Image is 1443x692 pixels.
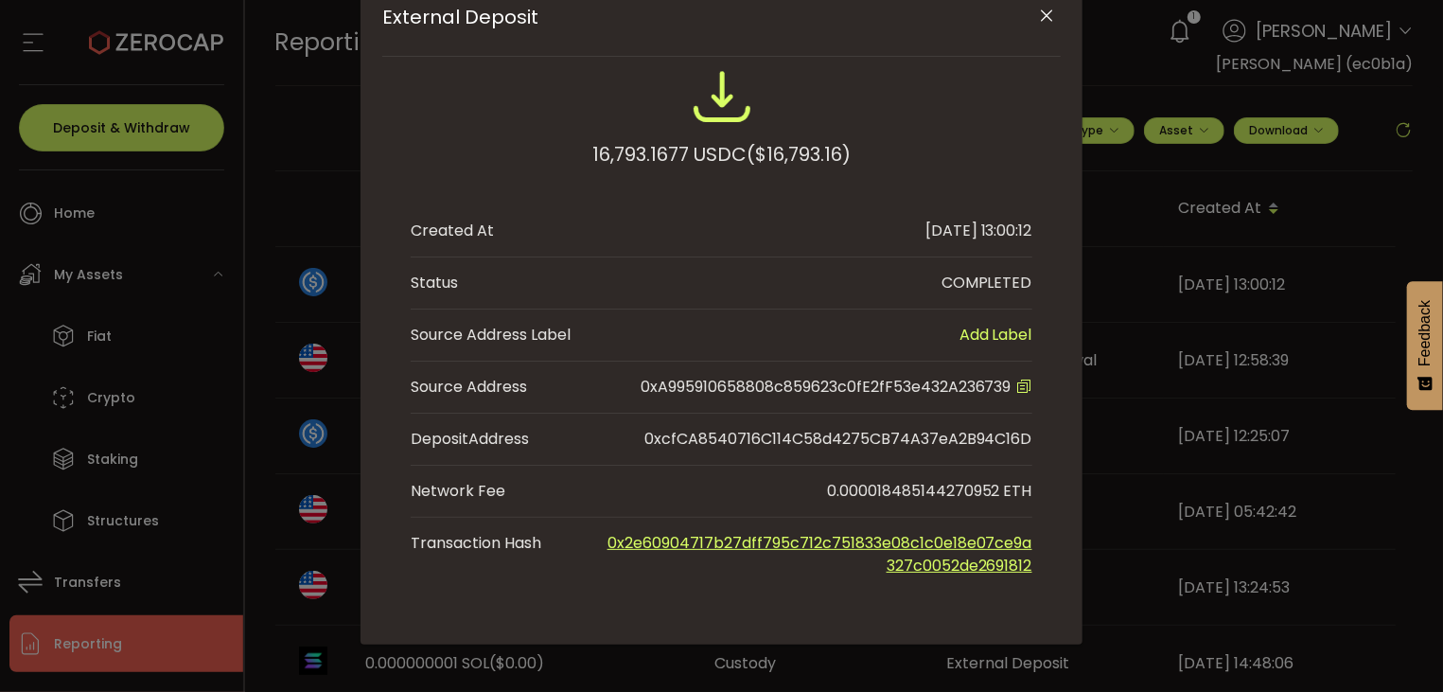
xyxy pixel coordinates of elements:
[1417,300,1434,366] span: Feedback
[1407,281,1443,410] button: Feedback - Show survey
[411,480,505,503] div: Network Fee
[827,480,1032,503] div: 0.000018485144270952 ETH
[941,272,1032,294] div: COMPLETED
[411,376,527,399] div: Source Address
[411,220,494,242] div: Created At
[411,428,468,450] span: Deposit
[747,137,851,171] span: ($16,793.16)
[411,532,600,577] span: Transaction Hash
[411,272,458,294] div: Status
[644,428,1032,451] div: 0xcfCA8540716C114C58d4275CB74A37eA2B94C16D
[641,376,1012,398] span: 0xA995910658808c859623c0fE2fF53e432A236739
[607,532,1032,577] a: 0x2e60904717b27dff795c712c751833e08c1c0e18e07ce9a327c0052de2691812
[1348,601,1443,692] iframe: Chat Widget
[382,6,993,28] span: External Deposit
[959,324,1032,346] span: Add Label
[592,137,851,171] div: 16,793.1677 USDC
[411,428,529,451] div: Address
[411,324,571,346] span: Source Address Label
[925,220,1032,242] div: [DATE] 13:00:12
